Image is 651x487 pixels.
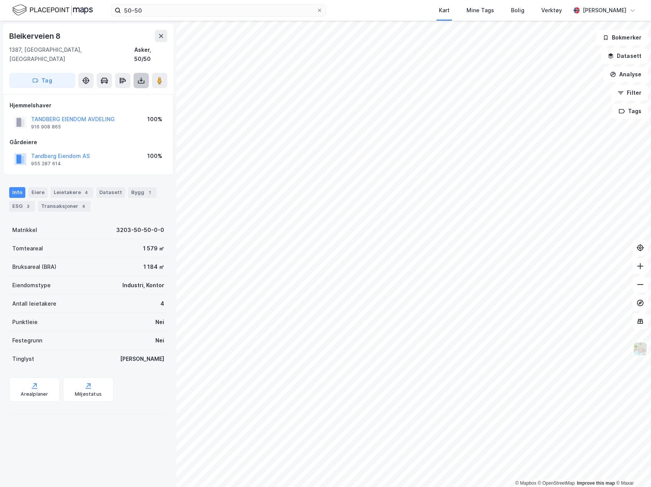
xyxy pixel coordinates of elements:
[601,48,648,64] button: Datasett
[9,187,25,198] div: Info
[466,6,494,15] div: Mine Tags
[9,30,62,42] div: Bleikerveien 8
[120,354,164,364] div: [PERSON_NAME]
[80,202,87,210] div: 4
[96,187,125,198] div: Datasett
[10,138,167,147] div: Gårdeiere
[147,115,162,124] div: 100%
[613,450,651,487] div: Kontrollprogram for chat
[12,3,93,17] img: logo.f888ab2527a4732fd821a326f86c7f29.svg
[51,187,93,198] div: Leietakere
[541,6,562,15] div: Verktøy
[31,161,61,167] div: 955 287 614
[128,187,157,198] div: Bygg
[121,5,316,16] input: Søk på adresse, matrikkel, gårdeiere, leietakere eller personer
[12,225,37,235] div: Matrikkel
[12,281,51,290] div: Eiendomstype
[611,85,648,100] button: Filter
[160,299,164,308] div: 4
[12,299,56,308] div: Antall leietakere
[12,318,38,327] div: Punktleie
[82,189,90,196] div: 4
[9,201,35,212] div: ESG
[633,342,648,356] img: Z
[12,262,56,271] div: Bruksareal (BRA)
[12,244,43,253] div: Tomteareal
[603,67,648,82] button: Analyse
[538,480,575,486] a: OpenStreetMap
[21,391,48,397] div: Arealplaner
[12,354,34,364] div: Tinglyst
[612,104,648,119] button: Tags
[515,480,536,486] a: Mapbox
[12,336,42,345] div: Festegrunn
[146,189,153,196] div: 1
[24,202,32,210] div: 3
[596,30,648,45] button: Bokmerker
[134,45,167,64] div: Asker, 50/50
[122,281,164,290] div: Industri, Kontor
[116,225,164,235] div: 3203-50-50-0-0
[583,6,626,15] div: [PERSON_NAME]
[143,244,164,253] div: 1 579 ㎡
[143,262,164,271] div: 1 184 ㎡
[75,391,102,397] div: Miljøstatus
[613,450,651,487] iframe: Chat Widget
[155,336,164,345] div: Nei
[38,201,91,212] div: Transaksjoner
[28,187,48,198] div: Eiere
[31,124,61,130] div: 916 908 865
[155,318,164,327] div: Nei
[577,480,615,486] a: Improve this map
[9,45,134,64] div: 1387, [GEOGRAPHIC_DATA], [GEOGRAPHIC_DATA]
[147,151,162,161] div: 100%
[10,101,167,110] div: Hjemmelshaver
[439,6,450,15] div: Kart
[511,6,524,15] div: Bolig
[9,73,75,88] button: Tag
